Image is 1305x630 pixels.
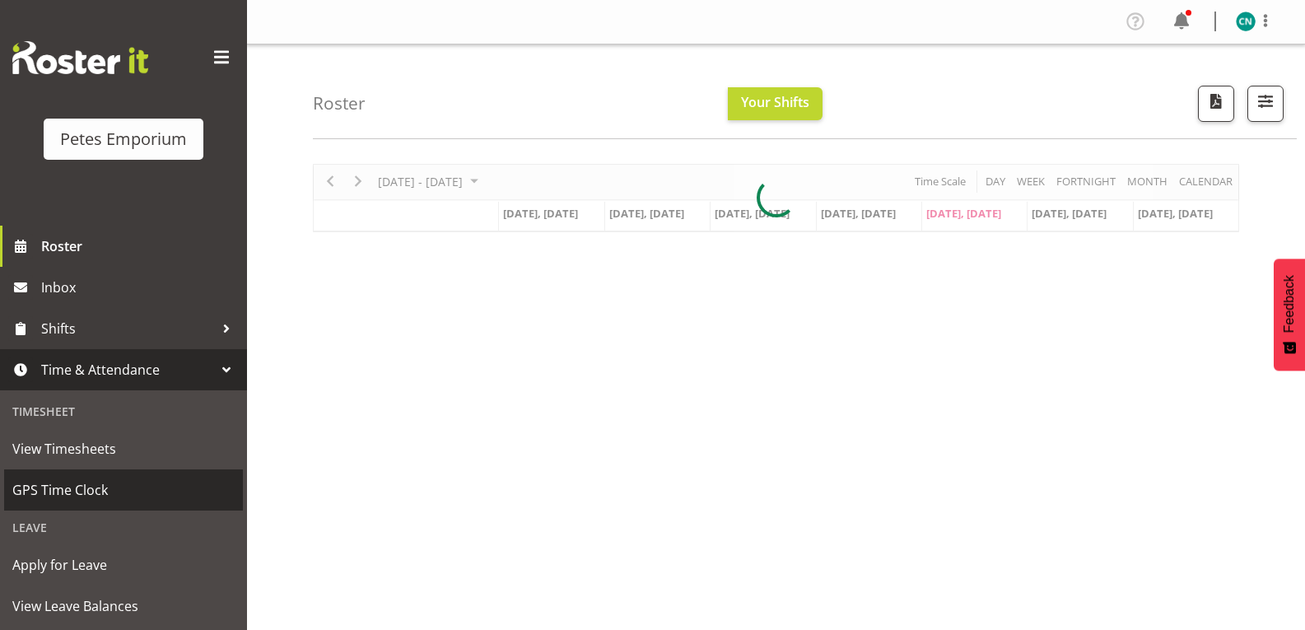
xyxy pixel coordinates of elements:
[41,316,214,341] span: Shifts
[12,478,235,502] span: GPS Time Clock
[4,544,243,586] a: Apply for Leave
[12,594,235,618] span: View Leave Balances
[41,234,239,259] span: Roster
[41,357,214,382] span: Time & Attendance
[4,586,243,627] a: View Leave Balances
[4,511,243,544] div: Leave
[313,94,366,113] h4: Roster
[4,394,243,428] div: Timesheet
[728,87,823,120] button: Your Shifts
[4,469,243,511] a: GPS Time Clock
[741,93,809,111] span: Your Shifts
[12,436,235,461] span: View Timesheets
[4,428,243,469] a: View Timesheets
[12,553,235,577] span: Apply for Leave
[1247,86,1284,122] button: Filter Shifts
[12,41,148,74] img: Rosterit website logo
[1236,12,1256,31] img: christine-neville11214.jpg
[1274,259,1305,371] button: Feedback - Show survey
[41,275,239,300] span: Inbox
[1282,275,1297,333] span: Feedback
[60,127,187,152] div: Petes Emporium
[1198,86,1234,122] button: Download a PDF of the roster according to the set date range.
